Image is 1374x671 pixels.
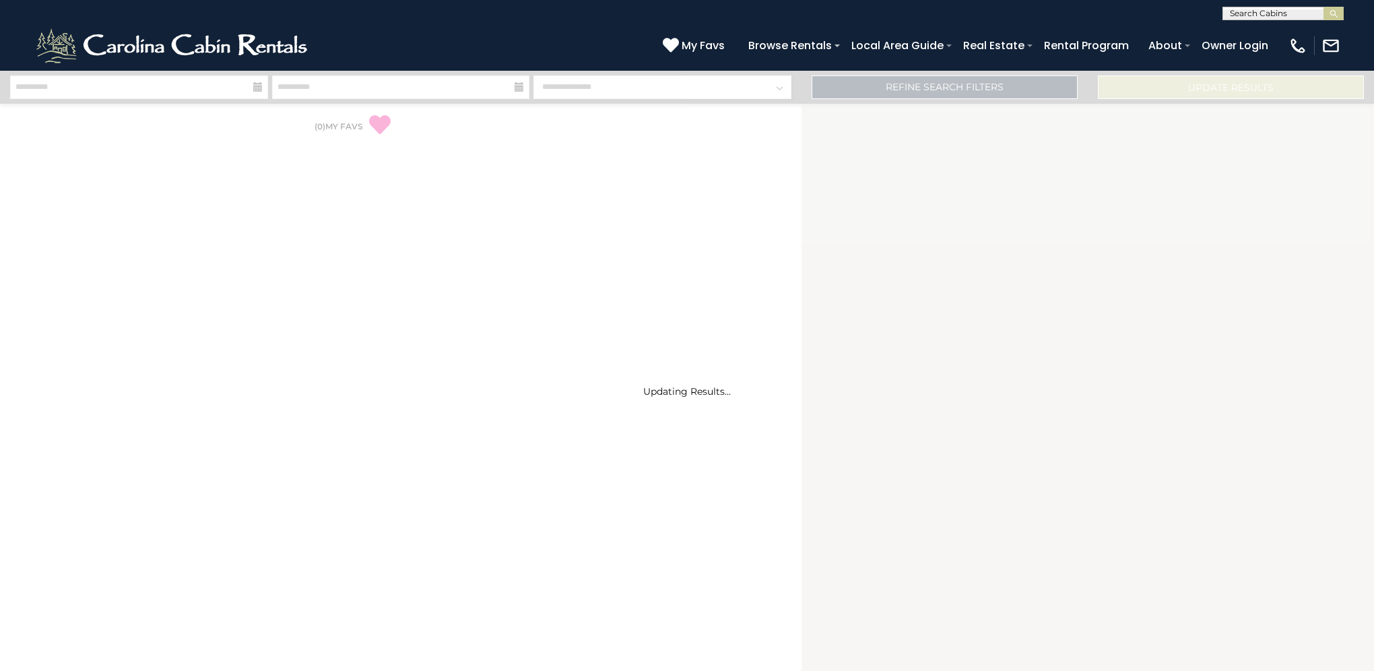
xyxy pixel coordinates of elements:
a: Real Estate [956,34,1031,57]
a: About [1142,34,1189,57]
a: Local Area Guide [845,34,950,57]
span: My Favs [682,37,725,54]
img: White-1-2.png [34,26,313,66]
a: Owner Login [1195,34,1275,57]
img: phone-regular-white.png [1288,36,1307,55]
a: Browse Rentals [742,34,839,57]
a: Rental Program [1037,34,1136,57]
img: mail-regular-white.png [1321,36,1340,55]
a: My Favs [663,37,728,55]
